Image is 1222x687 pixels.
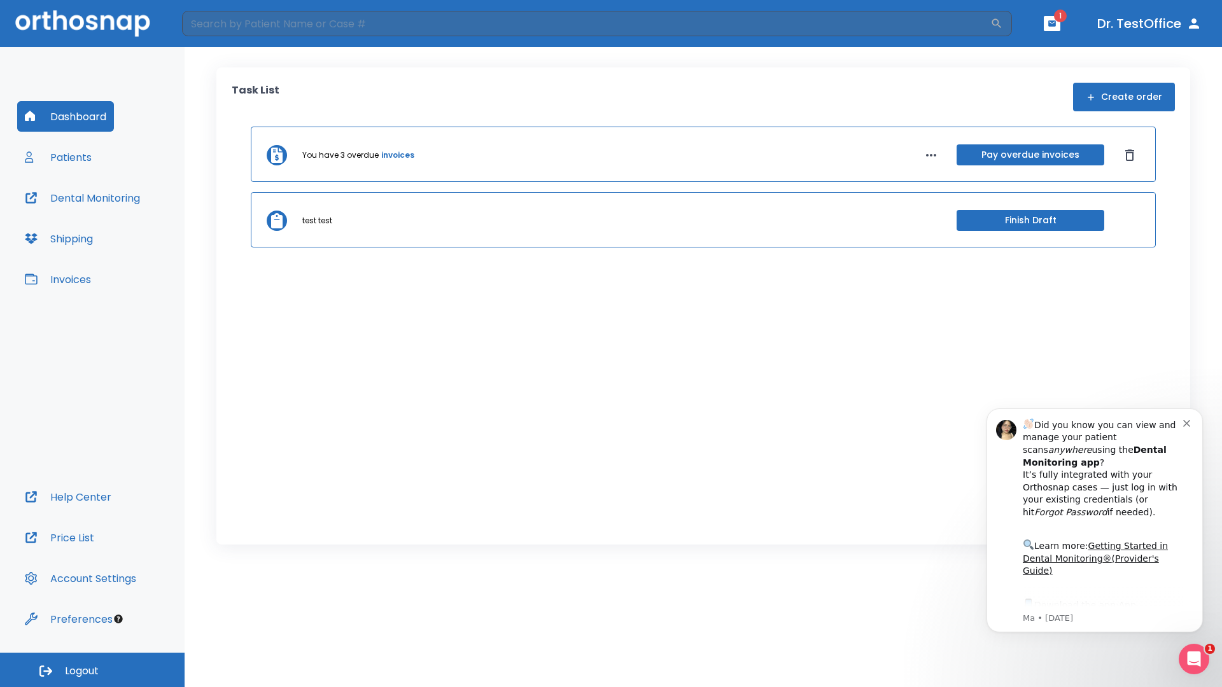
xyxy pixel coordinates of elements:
[17,101,114,132] button: Dashboard
[17,482,119,512] button: Help Center
[65,664,99,678] span: Logout
[1120,145,1140,165] button: Dismiss
[113,613,124,625] div: Tooltip anchor
[302,215,332,226] p: test test
[15,10,150,36] img: Orthosnap
[1205,644,1215,654] span: 1
[17,264,99,295] button: Invoices
[957,144,1104,165] button: Pay overdue invoices
[957,210,1104,231] button: Finish Draft
[1073,83,1175,111] button: Create order
[17,563,144,593] button: Account Settings
[1179,644,1209,674] iframe: Intercom live chat
[381,149,414,161] a: invoices
[17,223,101,254] button: Shipping
[17,142,99,172] button: Patients
[182,11,990,36] input: Search by Patient Name or Case #
[17,183,148,213] button: Dental Monitoring
[55,223,216,235] p: Message from Ma, sent 3w ago
[17,604,120,634] button: Preferences
[967,389,1222,653] iframe: Intercom notifications message
[55,211,169,233] a: App Store
[232,83,279,111] p: Task List
[55,207,216,272] div: Download the app: | ​ Let us know if you need help getting started!
[216,27,226,38] button: Dismiss notification
[17,522,102,553] button: Price List
[1092,12,1207,35] button: Dr. TestOffice
[1054,10,1067,22] span: 1
[302,149,379,161] p: You have 3 overdue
